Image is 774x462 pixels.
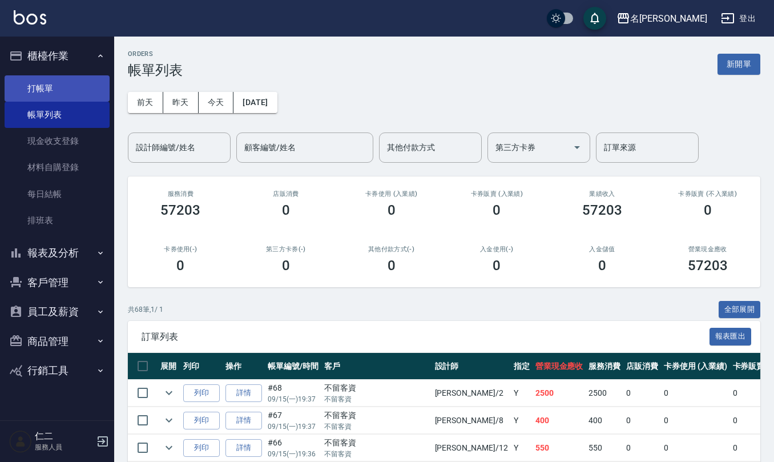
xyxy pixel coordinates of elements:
h3: 服務消費 [142,190,220,198]
th: 客戶 [321,353,432,380]
button: expand row [160,412,178,429]
button: [DATE] [233,92,277,113]
th: 列印 [180,353,223,380]
td: 400 [533,407,586,434]
h3: 0 [598,258,606,274]
h3: 0 [493,202,501,218]
h2: 第三方卡券(-) [247,246,325,253]
th: 設計師 [432,353,511,380]
td: 0 [623,380,661,407]
button: 昨天 [163,92,199,113]
a: 排班表 [5,207,110,234]
h2: ORDERS [128,50,183,58]
p: 不留客資 [324,449,429,459]
button: 登出 [716,8,760,29]
h3: 帳單列表 [128,62,183,78]
p: 09/15 (一) 19:37 [268,394,319,404]
div: 不留客資 [324,409,429,421]
td: Y [511,407,533,434]
th: 操作 [223,353,265,380]
h2: 其他付款方式(-) [352,246,430,253]
h5: 仁二 [35,431,93,442]
button: 今天 [199,92,234,113]
button: 員工及薪資 [5,297,110,327]
h2: 卡券使用(-) [142,246,220,253]
button: 新開單 [717,54,760,75]
td: #67 [265,407,321,434]
th: 營業現金應收 [533,353,586,380]
button: expand row [160,384,178,401]
div: 名[PERSON_NAME] [630,11,707,26]
button: 名[PERSON_NAME] [612,7,712,30]
a: 報表匯出 [709,331,752,342]
th: 店販消費 [623,353,661,380]
h3: 0 [388,202,396,218]
button: save [583,7,606,30]
td: 0 [661,435,730,461]
p: 09/15 (一) 19:36 [268,449,319,459]
div: 不留客資 [324,437,429,449]
th: 帳單編號/時間 [265,353,321,380]
div: 不留客資 [324,382,429,394]
a: 每日結帳 [5,181,110,207]
button: 報表及分析 [5,238,110,268]
h3: 0 [493,258,501,274]
th: 指定 [511,353,533,380]
h2: 業績收入 [563,190,642,198]
img: Person [9,430,32,453]
button: expand row [160,439,178,456]
h3: 0 [704,202,712,218]
a: 新開單 [717,58,760,69]
button: 列印 [183,439,220,457]
td: 550 [586,435,623,461]
h2: 卡券販賣 (入業績) [458,190,536,198]
p: 共 68 筆, 1 / 1 [128,304,163,315]
button: 客戶管理 [5,268,110,298]
h2: 入金儲值 [563,246,642,253]
h3: 0 [388,258,396,274]
button: 全部展開 [719,301,761,319]
h3: 57203 [582,202,622,218]
td: #66 [265,435,321,461]
td: Y [511,380,533,407]
td: #68 [265,380,321,407]
a: 帳單列表 [5,102,110,128]
td: 0 [623,435,661,461]
button: 行銷工具 [5,356,110,385]
button: 列印 [183,384,220,402]
button: 列印 [183,412,220,429]
h2: 卡券使用 (入業績) [352,190,430,198]
h3: 0 [282,202,290,218]
button: 櫃檯作業 [5,41,110,71]
td: [PERSON_NAME] /8 [432,407,511,434]
a: 詳情 [225,439,262,457]
h2: 營業現金應收 [668,246,747,253]
td: 0 [661,407,730,434]
h3: 0 [282,258,290,274]
span: 訂單列表 [142,331,709,343]
td: 0 [661,380,730,407]
td: Y [511,435,533,461]
a: 打帳單 [5,75,110,102]
h3: 57203 [160,202,200,218]
button: 報表匯出 [709,328,752,346]
th: 服務消費 [586,353,623,380]
td: 0 [623,407,661,434]
td: 550 [533,435,586,461]
td: 2500 [533,380,586,407]
td: 400 [586,407,623,434]
button: Open [568,138,586,156]
button: 前天 [128,92,163,113]
p: 不留客資 [324,394,429,404]
th: 展開 [158,353,180,380]
h3: 57203 [688,258,728,274]
td: 2500 [586,380,623,407]
td: [PERSON_NAME] /2 [432,380,511,407]
th: 卡券使用 (入業績) [661,353,730,380]
button: 商品管理 [5,327,110,356]
h3: 0 [176,258,184,274]
img: Logo [14,10,46,25]
a: 現金收支登錄 [5,128,110,154]
p: 服務人員 [35,442,93,452]
td: [PERSON_NAME] /12 [432,435,511,461]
